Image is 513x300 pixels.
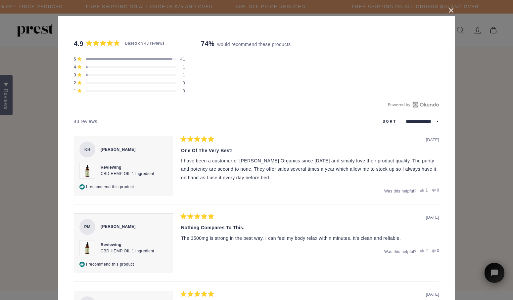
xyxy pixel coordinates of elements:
[79,142,95,157] strong: KH
[426,138,439,142] span: [DATE]
[402,118,439,125] select: Sort
[101,224,136,229] strong: [PERSON_NAME]
[180,73,185,77] div: 1
[388,101,439,108] img: Powered by Okendo
[101,249,154,253] a: View CBD HEMP OIL 1 Ingredient
[420,187,428,193] button: 1
[74,38,83,49] span: 4.9
[426,292,439,297] span: [DATE]
[181,147,439,154] div: One of the very best!
[101,171,154,176] a: View CBD HEMP OIL 1 Ingredient
[74,65,76,69] span: 4
[180,89,185,93] div: 0
[74,118,97,125] div: 43 reviews
[432,248,439,254] button: 0
[180,81,185,85] div: 0
[101,164,154,171] div: Reviewing
[384,249,417,254] span: Was this helpful?
[86,262,134,267] span: I recommend this product
[79,219,95,235] strong: PM
[181,224,439,231] div: Nothing compares to this.
[217,42,291,47] span: would recommend these products
[101,147,136,152] strong: [PERSON_NAME]
[125,40,164,47] div: Based on 43 reviews
[420,248,428,254] button: 2
[384,189,417,193] span: Was this helpful?
[180,57,185,61] div: 41
[74,73,76,77] span: 3
[101,242,154,248] div: Reviewing
[446,5,456,16] button: Close Dialog
[181,157,439,182] p: I have been a customer of [PERSON_NAME] Organics since [DATE] and simply love their product quali...
[383,119,396,123] label: Sort
[426,215,439,220] span: [DATE]
[9,9,28,29] button: Open chat widget
[74,81,76,85] span: 2
[74,57,76,61] span: 5
[86,185,134,189] span: I recommend this product
[432,187,439,193] button: 0
[201,40,214,47] strong: 74%
[181,234,439,242] p: The 3500mg is strong in the best way. I can feel my body relax within minutes. It’s clean and rel...
[180,65,185,69] div: 1
[74,89,76,93] span: 1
